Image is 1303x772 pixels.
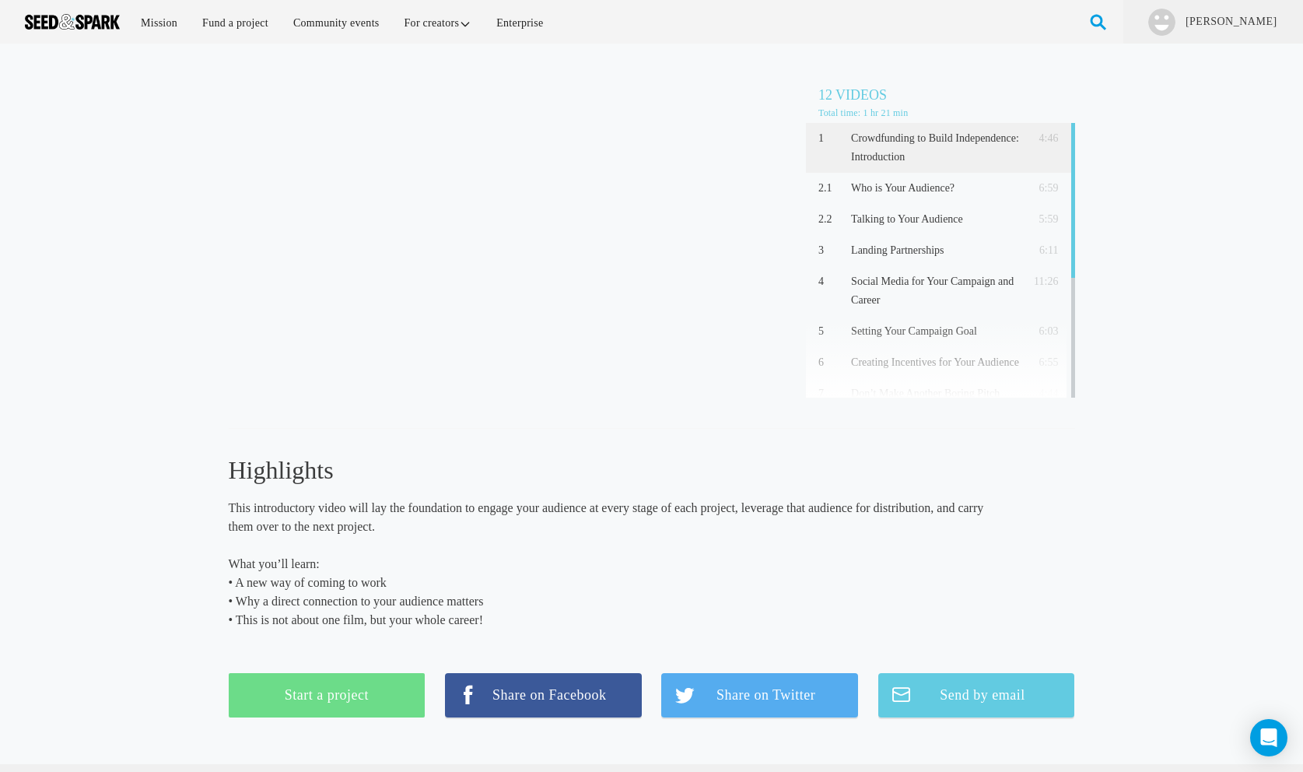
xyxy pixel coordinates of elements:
a: Fund a project [191,6,279,40]
a: Send by email [878,673,1075,718]
p: 6:59 [1026,179,1058,198]
a: Share on Facebook [445,673,642,718]
p: 6:11 [1026,241,1058,260]
a: Community events [282,6,391,40]
p: 11:26 [1026,272,1058,291]
a: Share on Twitter [661,673,858,718]
p: 5:59 [1026,210,1058,229]
p: Setting Your Campaign Goal [851,322,1020,341]
h3: Highlights [229,454,990,486]
p: 4 [818,272,845,291]
p: • A new way of coming to work • Why a direct connection to your audience matters • This is not ab... [229,555,990,630]
a: For creators [394,6,483,40]
a: Enterprise [485,6,554,40]
p: Don’t Make Another Boring Pitch Video. [851,384,1020,422]
img: Seed amp; Spark [25,14,120,30]
p: Landing Partnerships [851,241,1020,260]
a: Start a project [229,673,426,718]
p: 7 [818,384,845,403]
p: 4:44 [1026,384,1058,403]
p: 6:03 [1026,322,1058,341]
p: 2.2 [818,210,845,229]
a: Mission [130,6,188,40]
p: Crowdfunding to Build Independence: Introduction [851,129,1020,167]
span: What you’ll learn: [229,557,320,570]
p: 5 [818,322,845,341]
p: 6 [818,353,845,372]
p: This introductory video will lay the foundation to engage your audience at every stage of each pr... [229,499,990,536]
p: Social Media for Your Campaign and Career [851,272,1020,310]
p: Creating Incentives for Your Audience [851,353,1020,372]
p: 3 [818,241,845,260]
a: [PERSON_NAME] [1184,14,1278,30]
p: 2.1 [818,179,845,198]
img: user.png [1148,9,1175,36]
p: 6:55 [1026,353,1058,372]
div: Open Intercom Messenger [1250,719,1287,756]
p: Who is Your Audience? [851,179,1020,198]
p: 4:46 [1026,129,1058,148]
h5: 12 Videos [818,84,1075,106]
p: Talking to Your Audience [851,210,1020,229]
p: Total time: 1 hr 21 min [818,106,1075,120]
p: 1 [818,129,845,148]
